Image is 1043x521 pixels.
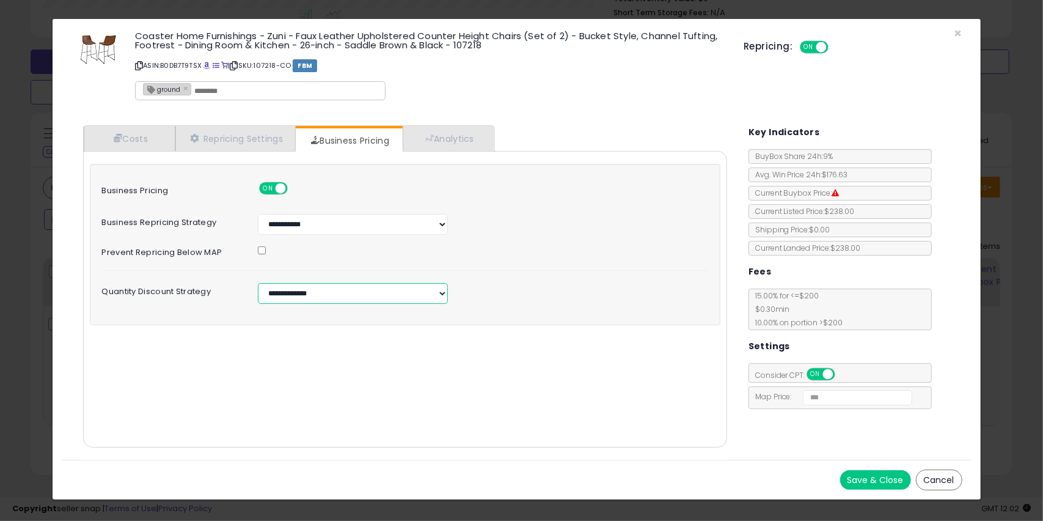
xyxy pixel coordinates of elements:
[203,61,210,70] a: BuyBox page
[135,31,725,50] h3: Coaster Home Furnishings - Zuni - Faux Leather Upholstered Counter Height Chairs (Set of 2) - Buc...
[213,61,219,70] a: All offer listings
[749,188,840,198] span: Current Buybox Price:
[84,126,175,151] a: Costs
[221,61,228,70] a: Your listing only
[749,151,833,161] span: BuyBox Share 24h: 9%
[403,126,493,151] a: Analytics
[749,391,912,402] span: Map Price:
[296,128,401,153] a: Business Pricing
[286,183,306,194] span: OFF
[744,42,792,51] h5: Repricing:
[749,304,790,314] span: $0.30 min
[93,214,249,227] label: Business Repricing Strategy
[840,470,911,490] button: Save & Close
[135,56,725,75] p: ASIN: B0DB7T9TSX | SKU: 107218-CO
[80,31,117,68] img: 413REhaIriL._SL60_.jpg
[748,125,820,140] h5: Key Indicators
[144,84,180,94] span: ground
[749,224,830,235] span: Shipping Price: $0.00
[93,283,249,296] label: Quantity Discount Strategy
[749,169,848,180] span: Avg. Win Price 24h: $176.63
[749,317,843,328] span: 10.00 % on portion > $200
[183,83,191,94] a: ×
[175,126,296,151] a: Repricing Settings
[749,370,851,380] span: Consider CPT:
[293,59,317,72] span: FBM
[827,42,846,53] span: OFF
[93,244,249,257] label: Prevent repricing below MAP
[954,24,962,42] span: ×
[832,190,840,197] i: Suppressed Buy Box
[749,206,855,216] span: Current Listed Price: $238.00
[802,42,817,53] span: ON
[749,290,843,328] span: 15.00 % for <= $200
[260,183,276,194] span: ON
[748,264,772,279] h5: Fees
[93,182,249,195] label: Business Pricing
[749,243,861,253] span: Current Landed Price: $238.00
[808,369,823,380] span: ON
[748,339,790,354] h5: Settings
[916,470,962,490] button: Cancel
[833,369,852,380] span: OFF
